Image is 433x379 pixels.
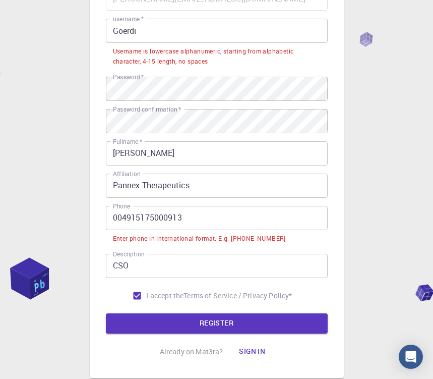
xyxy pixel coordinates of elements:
[160,347,223,357] p: Already on Mat3ra?
[113,170,140,178] label: Affiliation
[113,105,181,114] label: Password confirmation
[183,291,292,301] a: Terms of Service / Privacy Policy*
[147,291,184,301] span: I accept the
[113,202,130,210] label: Phone
[399,345,423,369] div: Open Intercom Messenger
[113,73,144,81] label: Password
[113,234,286,244] div: Enter phone in international format. E.g. [PHONE_NUMBER]
[113,250,145,258] label: Description
[113,15,144,23] label: username
[183,291,292,301] p: Terms of Service / Privacy Policy *
[113,137,142,146] label: Fullname
[113,46,321,67] div: Username is lowercase alphanumeric, starting from alphabetic character, 4-15 length, no spaces
[231,342,273,362] button: Sign in
[106,313,328,334] button: REGISTER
